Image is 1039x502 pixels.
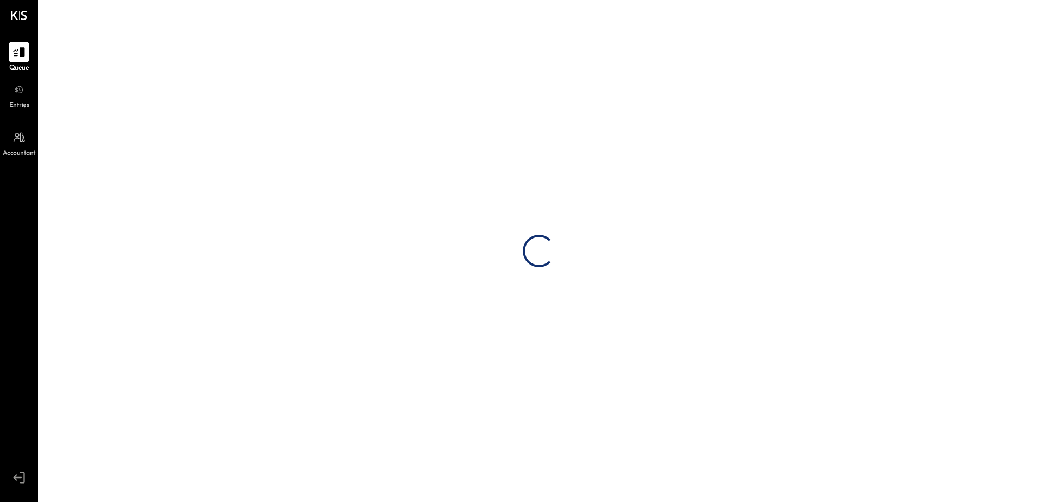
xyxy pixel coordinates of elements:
a: Entries [1,79,37,111]
a: Accountant [1,127,37,159]
span: Queue [9,64,29,73]
span: Accountant [3,149,36,159]
span: Entries [9,101,29,111]
a: Queue [1,42,37,73]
